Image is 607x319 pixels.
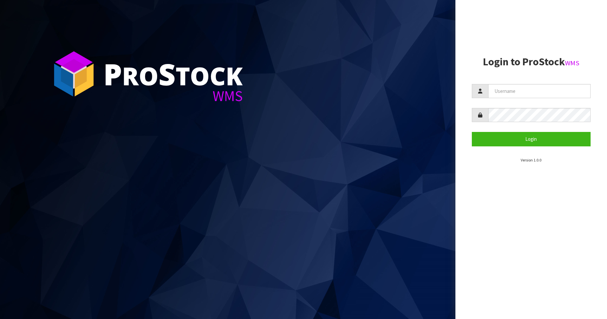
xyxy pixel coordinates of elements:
[472,132,591,146] button: Login
[472,56,591,68] h2: Login to ProStock
[103,59,243,89] div: ro tock
[103,54,122,94] span: P
[49,49,98,98] img: ProStock Cube
[565,59,579,67] small: WMS
[158,54,176,94] span: S
[488,84,591,98] input: Username
[521,158,541,162] small: Version 1.0.0
[103,89,243,103] div: WMS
